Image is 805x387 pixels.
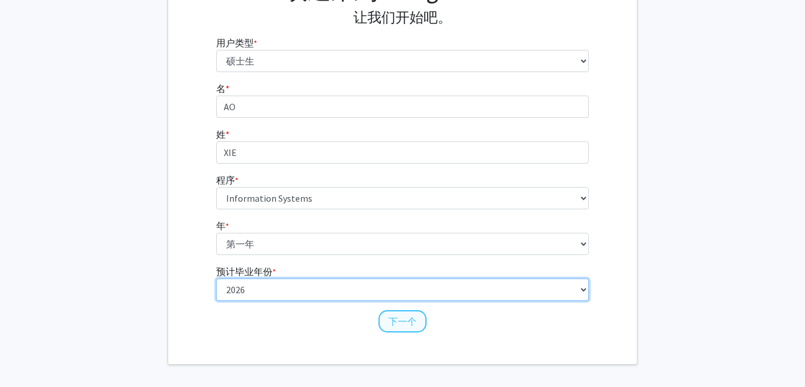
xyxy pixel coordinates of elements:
font: 姓 [216,128,226,140]
font: 下一个 [388,315,417,327]
font: 让我们开始吧。 [353,8,452,26]
font: 预计毕业年份 [216,266,272,277]
button: 下一个 [378,310,427,332]
font: 名 [216,83,226,94]
font: 程序 [216,174,235,186]
iframe: 聊天 [9,334,50,378]
font: 用户类型 [216,37,254,49]
font: 年 [216,220,226,232]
